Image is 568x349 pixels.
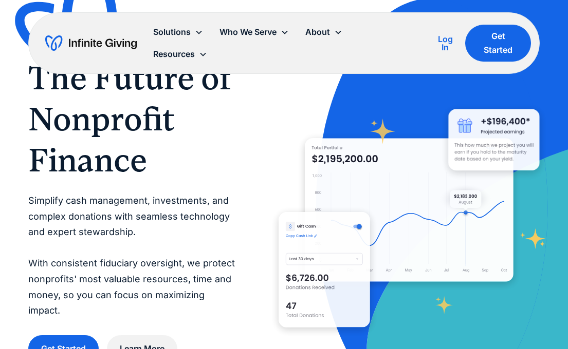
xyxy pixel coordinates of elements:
a: Get Started [465,25,530,62]
div: Log In [433,35,457,51]
div: Resources [145,43,215,65]
img: nonprofit donation platform [305,138,514,282]
a: Log In [433,33,457,53]
h1: The Future of Nonprofit Finance [28,57,237,181]
img: fundraising star [520,228,546,249]
div: Solutions [145,21,211,43]
a: home [45,35,137,51]
div: Resources [153,47,195,61]
p: Simplify cash management, investments, and complex donations with seamless technology and expert ... [28,193,237,319]
img: donation software for nonprofits [279,212,370,327]
div: Who We Serve [211,21,297,43]
div: About [305,25,330,39]
div: About [297,21,351,43]
div: Solutions [153,25,191,39]
div: Who We Serve [219,25,277,39]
